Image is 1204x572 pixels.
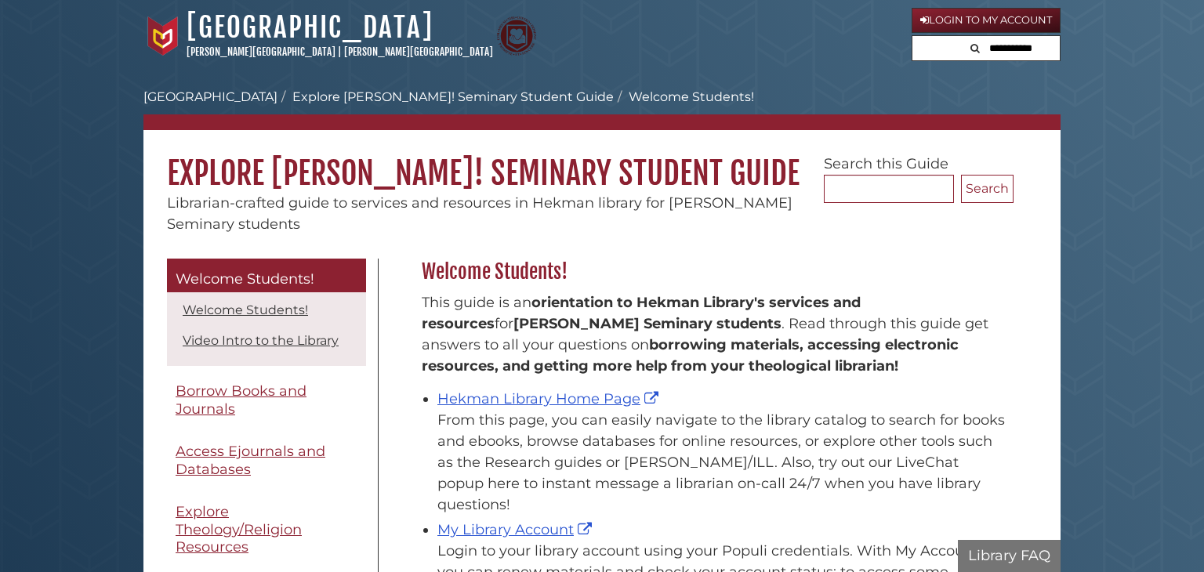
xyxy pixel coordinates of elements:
[183,333,339,348] a: Video Intro to the Library
[422,294,988,375] span: This guide is an for . Read through this guide get answers to all your questions on
[167,374,366,426] a: Borrow Books and Journals
[143,89,277,104] a: [GEOGRAPHIC_DATA]
[176,503,302,556] span: Explore Theology/Religion Resources
[961,175,1014,203] button: Search
[422,294,861,332] strong: orientation to Hekman Library's services and resources
[966,36,985,57] button: Search
[187,10,433,45] a: [GEOGRAPHIC_DATA]
[183,302,308,317] a: Welcome Students!
[176,443,325,478] span: Access Ejournals and Databases
[958,540,1061,572] button: Library FAQ
[437,390,662,407] a: Hekman Library Home Page
[167,434,366,487] a: Access Ejournals and Databases
[167,494,366,565] a: Explore Theology/Religion Resources
[344,45,493,58] a: [PERSON_NAME][GEOGRAPHIC_DATA]
[970,43,980,53] i: Search
[143,130,1061,193] h1: Explore [PERSON_NAME]! Seminary Student Guide
[176,270,314,288] span: Welcome Students!
[513,315,782,332] strong: [PERSON_NAME] Seminary students
[338,45,342,58] span: |
[614,88,754,107] li: Welcome Students!
[437,521,596,538] a: My Library Account
[167,194,792,233] span: Librarian-crafted guide to services and resources in Hekman library for [PERSON_NAME] Seminary st...
[422,336,959,375] b: borrowing materials, accessing electronic resources, and getting more help from your theological ...
[292,89,614,104] a: Explore [PERSON_NAME]! Seminary Student Guide
[497,16,536,56] img: Calvin Theological Seminary
[176,382,306,418] span: Borrow Books and Journals
[912,8,1061,33] a: Login to My Account
[414,259,1014,284] h2: Welcome Students!
[143,16,183,56] img: Calvin University
[187,45,335,58] a: [PERSON_NAME][GEOGRAPHIC_DATA]
[167,259,366,293] a: Welcome Students!
[143,88,1061,130] nav: breadcrumb
[437,410,1006,516] div: From this page, you can easily navigate to the library catalog to search for books and ebooks, br...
